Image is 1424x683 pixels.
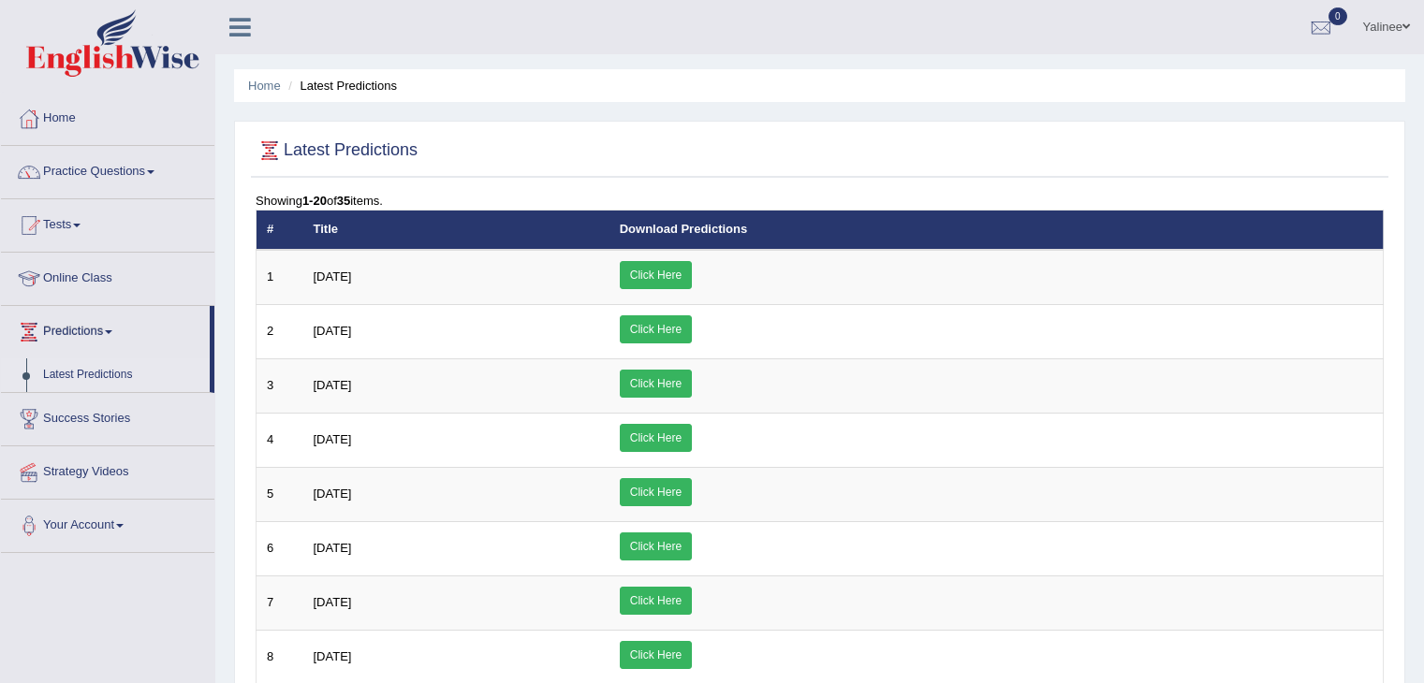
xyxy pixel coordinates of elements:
a: Strategy Videos [1,446,214,493]
a: Tests [1,199,214,246]
span: 0 [1329,7,1347,25]
a: Click Here [620,641,692,669]
a: Latest Predictions [35,358,210,392]
td: 4 [257,413,303,467]
a: Click Here [620,424,692,452]
b: 1-20 [302,194,327,208]
td: 5 [257,467,303,521]
th: # [257,211,303,250]
td: 2 [257,304,303,358]
a: Click Here [620,315,692,343]
div: Showing of items. [256,192,1384,210]
li: Latest Predictions [284,77,397,94]
td: 3 [257,358,303,413]
b: 35 [337,194,350,208]
span: [DATE] [314,649,352,663]
th: Download Predictions [609,211,1384,250]
span: [DATE] [314,595,352,609]
h2: Latest Predictions [256,137,418,165]
span: [DATE] [314,378,352,392]
td: 7 [257,575,303,630]
a: Success Stories [1,393,214,440]
a: Click Here [620,478,692,506]
span: [DATE] [314,432,352,446]
a: Your Account [1,500,214,546]
a: Click Here [620,587,692,615]
span: [DATE] [314,487,352,501]
a: Home [1,93,214,139]
a: Click Here [620,532,692,560]
span: [DATE] [314,324,352,338]
td: 1 [257,250,303,305]
span: [DATE] [314,269,352,283]
a: Home [248,79,281,93]
a: Practice Questions [1,146,214,193]
td: 6 [257,521,303,575]
a: Online Class [1,253,214,299]
th: Title [303,211,609,250]
a: Click Here [620,261,692,289]
span: [DATE] [314,541,352,555]
a: Predictions [1,306,210,353]
a: Click Here [620,370,692,398]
